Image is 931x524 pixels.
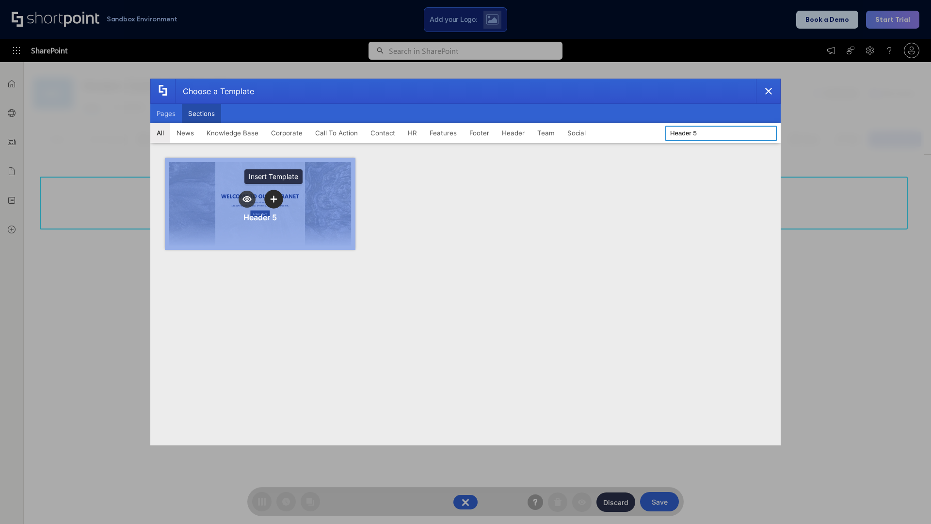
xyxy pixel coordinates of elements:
[175,79,254,103] div: Choose a Template
[200,123,265,143] button: Knowledge Base
[401,123,423,143] button: HR
[265,123,309,143] button: Corporate
[243,213,277,222] div: Header 5
[170,123,200,143] button: News
[364,123,401,143] button: Contact
[150,79,781,445] div: template selector
[182,104,221,123] button: Sections
[665,126,777,141] input: Search
[423,123,463,143] button: Features
[309,123,364,143] button: Call To Action
[463,123,496,143] button: Footer
[150,104,182,123] button: Pages
[561,123,592,143] button: Social
[531,123,561,143] button: Team
[496,123,531,143] button: Header
[150,123,170,143] button: All
[883,477,931,524] iframe: Chat Widget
